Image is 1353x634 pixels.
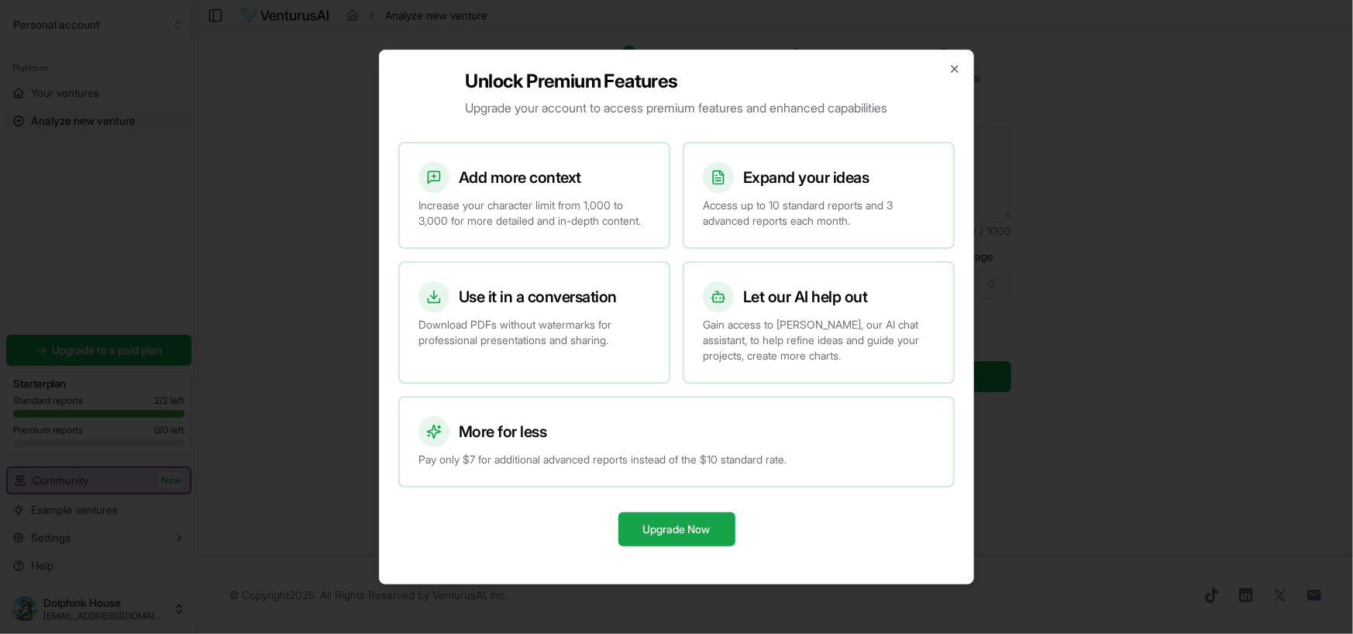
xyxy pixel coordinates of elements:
[618,512,735,546] button: Upgrade Now
[743,167,869,188] h3: Expand your ideas
[418,317,650,348] p: Download PDFs without watermarks for professional presentations and sharing.
[459,167,581,188] h3: Add more context
[459,286,617,308] h3: Use it in a conversation
[703,317,935,364] p: Gain access to [PERSON_NAME], our AI chat assistant, to help refine ideas and guide your projects...
[459,421,547,443] h3: More for less
[703,198,935,229] p: Access up to 10 standard reports and 3 advanced reports each month.
[418,198,650,229] p: Increase your character limit from 1,000 to 3,000 for more detailed and in-depth content.
[466,98,888,117] p: Upgrade your account to access premium features and enhanced capabilities
[418,452,935,467] p: Pay only $7 for additional advanced reports instead of the $10 standard rate.
[743,286,868,308] h3: Let our AI help out
[466,69,888,94] h2: Unlock Premium Features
